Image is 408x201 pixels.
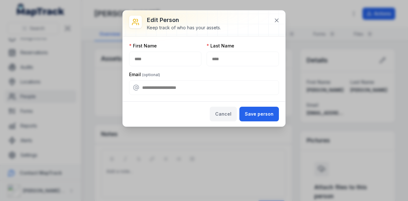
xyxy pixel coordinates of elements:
[207,43,234,49] label: Last Name
[129,71,160,78] label: Email
[239,107,279,121] button: Save person
[147,25,221,31] div: Keep track of who has your assets.
[129,43,157,49] label: First Name
[210,107,237,121] button: Cancel
[147,16,221,25] h3: Edit person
